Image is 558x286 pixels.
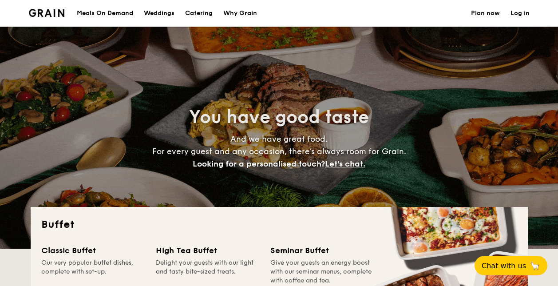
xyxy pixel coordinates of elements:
[270,244,374,257] div: Seminar Buffet
[156,258,260,285] div: Delight your guests with our light and tasty bite-sized treats.
[193,159,325,169] span: Looking for a personalised touch?
[41,258,145,285] div: Our very popular buffet dishes, complete with set-up.
[29,9,65,17] img: Grain
[152,134,406,169] span: And we have great food. For every guest and any occasion, there’s always room for Grain.
[270,258,374,285] div: Give your guests an energy boost with our seminar menus, complete with coffee and tea.
[29,9,65,17] a: Logotype
[41,244,145,257] div: Classic Buffet
[41,218,517,232] h2: Buffet
[530,261,540,271] span: 🦙
[325,159,365,169] span: Let's chat.
[475,256,547,275] button: Chat with us🦙
[189,107,369,128] span: You have good taste
[156,244,260,257] div: High Tea Buffet
[482,262,526,270] span: Chat with us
